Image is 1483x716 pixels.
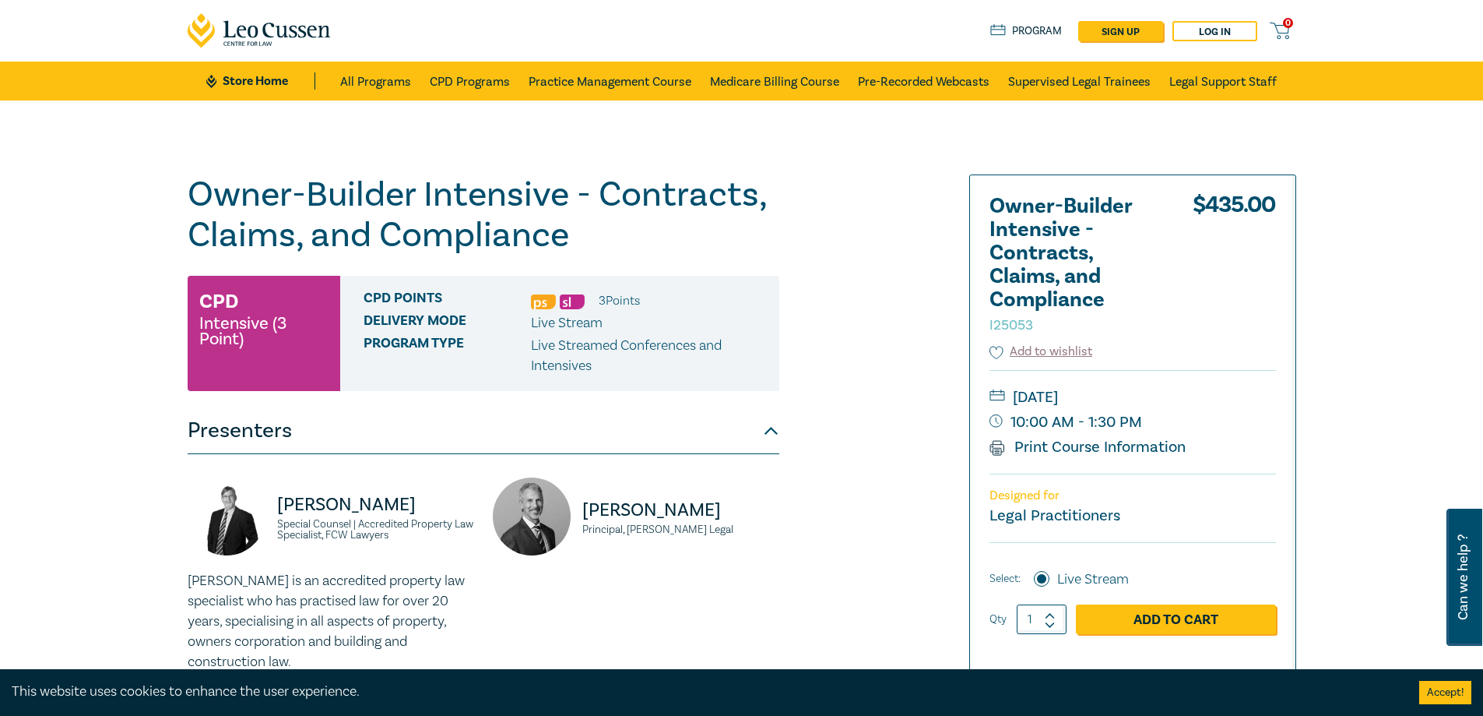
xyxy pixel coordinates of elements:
[199,287,238,316] h3: CPD
[364,313,531,333] span: Delivery Mode
[188,478,265,556] img: https://s3.ap-southeast-2.amazonaws.com/leo-cussen-store-production-content/Contacts/David%20McKe...
[1078,21,1163,41] a: sign up
[493,478,571,556] img: https://s3.ap-southeast-2.amazonaws.com/leo-cussen-store-production-content/Contacts/David%20Fair...
[989,316,1033,334] small: I25053
[277,492,474,517] p: [PERSON_NAME]
[710,62,839,101] a: Medicare Billing Course
[1017,605,1067,634] input: 1
[277,519,474,541] small: Special Counsel | Accredited Property Law Specialist, FCW Lawyers
[1057,570,1129,590] label: Live Stream
[531,314,603,332] span: Live Stream
[531,295,556,309] img: Professional Skills
[1169,62,1277,101] a: Legal Support Staff
[206,72,315,90] a: Store Home
[858,62,989,101] a: Pre-Recorded Webcasts
[582,524,779,535] small: Principal, [PERSON_NAME] Legal
[1283,18,1293,28] span: 0
[531,336,768,376] p: Live Streamed Conferences and Intensives
[599,291,640,311] li: 3 Point s
[188,175,779,256] h1: Owner-Builder Intensive - Contracts, Claims, and Compliance
[989,410,1276,435] small: 10:00 AM - 1:30 PM
[989,343,1093,361] button: Add to wishlist
[364,336,531,376] span: Program type
[1076,605,1276,634] a: Add to Cart
[529,62,691,101] a: Practice Management Course
[989,570,1021,587] span: Select:
[582,498,779,523] p: [PERSON_NAME]
[989,611,1007,628] label: Qty
[1419,681,1471,704] button: Accept cookies
[1008,62,1151,101] a: Supervised Legal Trainees
[1172,21,1257,41] a: Log in
[989,195,1161,335] h2: Owner-Builder Intensive - Contracts, Claims, and Compliance
[1456,518,1471,637] span: Can we help ?
[1193,195,1276,343] div: $ 435.00
[199,316,329,347] small: Intensive (3 Point)
[12,682,1396,702] div: This website uses cookies to enhance the user experience.
[188,407,779,454] button: Presenters
[364,291,531,311] span: CPD Points
[989,437,1186,457] a: Print Course Information
[989,489,1276,503] p: Designed for
[340,62,411,101] a: All Programs
[188,571,474,672] p: [PERSON_NAME] is an accredited property law specialist who has practised law for over 20 years, s...
[560,295,585,309] img: Substantive Law
[990,23,1063,40] a: Program
[430,62,510,101] a: CPD Programs
[989,385,1276,410] small: [DATE]
[989,506,1120,526] small: Legal Practitioners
